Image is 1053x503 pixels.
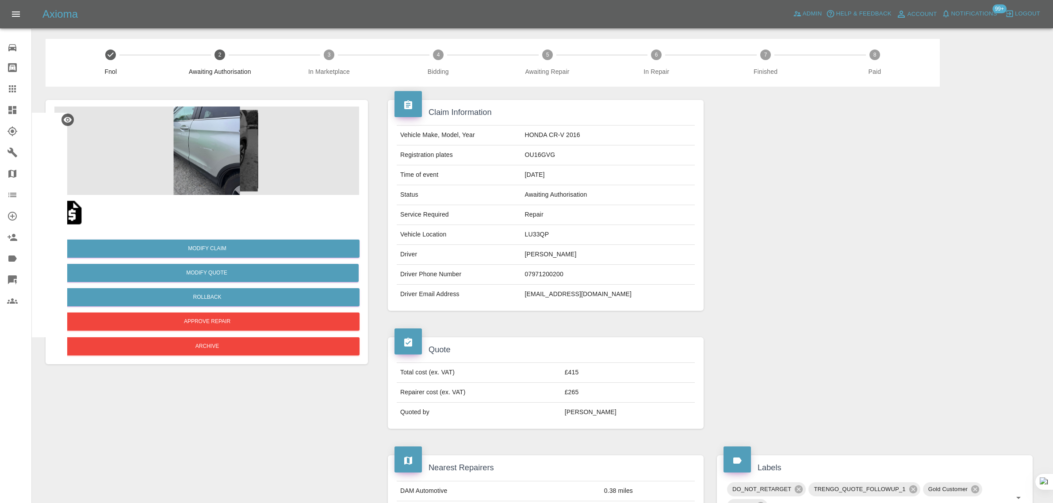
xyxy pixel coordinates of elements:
h4: Labels [724,462,1026,474]
text: 8 [873,52,877,58]
img: ac5197cc-eb5d-4931-930d-c7d31404d54e [54,107,359,195]
text: 5 [546,52,549,58]
h4: Claim Information [394,107,697,118]
button: Approve Repair [55,312,360,331]
button: Modify Quote [55,264,359,282]
td: Registration plates [397,145,521,165]
span: Fnol [60,67,162,76]
text: 6 [655,52,658,58]
button: Archive [55,337,360,355]
button: Notifications [939,7,999,21]
span: Notifications [951,9,997,19]
td: Service Required [397,205,521,225]
h5: Axioma [42,7,78,21]
span: Admin [803,9,822,19]
text: 2 [218,52,222,58]
img: qt_1SApbEA4aDea5wMjOb4YwhPS [58,198,86,227]
span: Account [907,9,937,19]
div: TRENGO_QUOTE_FOLLOWUP_1 [808,482,920,496]
td: Status [397,185,521,205]
td: LU33QP [521,225,695,245]
td: OU16GVG [521,145,695,165]
td: Time of event [397,165,521,185]
span: Finished [715,67,817,76]
button: Rollback [55,288,360,306]
span: In Repair [605,67,708,76]
td: [PERSON_NAME] [561,403,695,422]
span: DO_NOT_RETARGET [727,484,796,494]
td: 0.38 miles [601,481,695,501]
td: Vehicle Location [397,225,521,245]
td: £415 [561,363,695,383]
td: Repairer cost (ex. VAT) [397,383,561,403]
span: Paid [823,67,926,76]
h4: Nearest Repairers [394,462,697,474]
text: 7 [764,52,767,58]
td: Driver Phone Number [397,265,521,285]
button: Help & Feedback [824,7,893,21]
span: Gold Customer [923,484,973,494]
span: TRENGO_QUOTE_FOLLOWUP_1 [808,484,911,494]
td: [PERSON_NAME] [521,245,695,265]
td: £265 [561,383,695,403]
span: Help & Feedback [836,9,891,19]
td: [EMAIL_ADDRESS][DOMAIN_NAME] [521,285,695,304]
td: HONDA CR-V 2016 [521,126,695,145]
a: Modify Claim [55,240,360,258]
td: Awaiting Authorisation [521,185,695,205]
td: Quoted by [397,403,561,422]
text: 4 [437,52,440,58]
div: DO_NOT_RETARGET [727,482,806,496]
button: Open drawer [5,4,27,25]
a: Admin [791,7,824,21]
button: Logout [1003,7,1042,21]
td: 07971200200 [521,265,695,285]
td: Driver Email Address [397,285,521,304]
h4: Quote [394,344,697,356]
span: Logout [1015,9,1040,19]
span: Awaiting Authorisation [169,67,271,76]
text: 3 [328,52,331,58]
td: Driver [397,245,521,265]
td: Total cost (ex. VAT) [397,363,561,383]
td: DAM Automotive [397,481,601,501]
td: Vehicle Make, Model, Year [397,126,521,145]
div: Gold Customer [923,482,982,496]
span: Awaiting Repair [496,67,598,76]
a: Account [894,7,939,21]
td: [DATE] [521,165,695,185]
td: Repair [521,205,695,225]
span: 99+ [992,4,1007,13]
span: In Marketplace [278,67,380,76]
span: Bidding [387,67,489,76]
